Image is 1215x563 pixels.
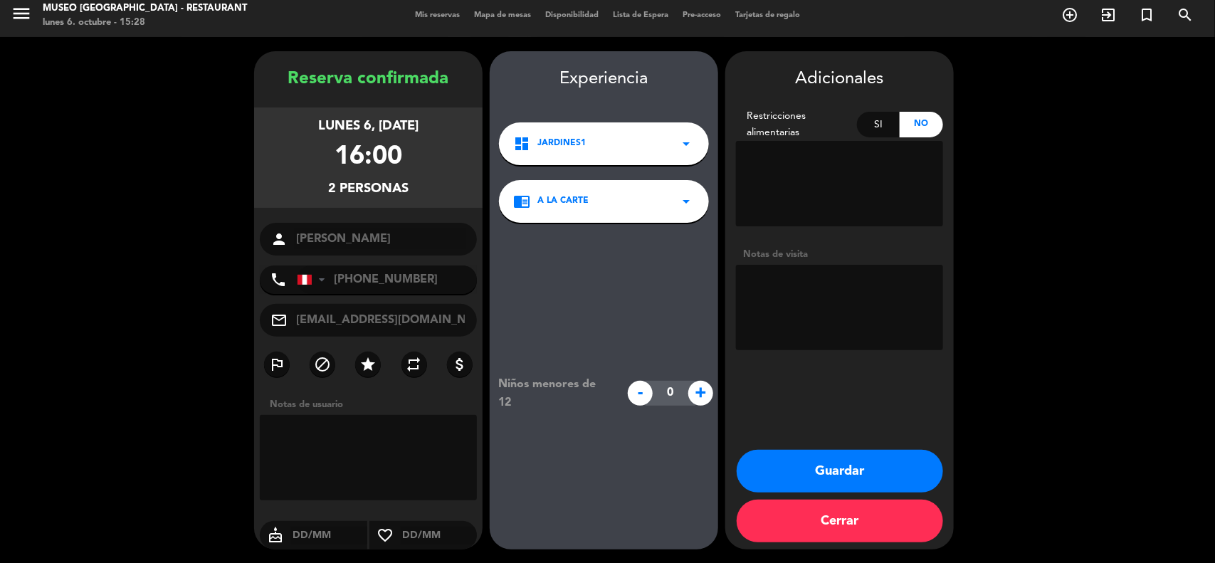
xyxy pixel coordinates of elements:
i: chrome_reader_mode [513,193,530,210]
i: repeat [406,356,423,373]
div: 2 personas [328,179,409,199]
span: Pre-acceso [675,11,728,19]
i: attach_money [451,356,468,373]
span: + [688,381,713,406]
i: dashboard [513,135,530,152]
span: Tarjetas de regalo [728,11,807,19]
i: phone [270,271,287,288]
div: Reserva confirmada [254,65,483,93]
span: Mapa de mesas [467,11,538,19]
span: Lista de Espera [606,11,675,19]
div: Museo [GEOGRAPHIC_DATA] - Restaurant [43,1,247,16]
span: A la Carte [537,194,589,209]
div: Niños menores de 12 [488,375,621,412]
div: lunes 6, [DATE] [318,116,419,137]
button: menu [11,3,32,29]
i: add_circle_outline [1061,6,1078,23]
input: DD/MM [401,527,477,544]
i: cake [260,527,291,544]
div: Notas de visita [736,247,943,262]
span: Mis reservas [408,11,467,19]
button: Guardar [737,450,943,493]
i: arrow_drop_down [678,193,695,210]
div: Experiencia [490,65,718,93]
div: Si [857,112,900,137]
i: arrow_drop_down [678,135,695,152]
button: Cerrar [737,500,943,542]
i: block [314,356,331,373]
span: - [628,381,653,406]
div: Adicionales [736,65,943,93]
input: DD/MM [291,527,367,544]
i: exit_to_app [1100,6,1117,23]
div: 16:00 [335,137,402,179]
i: outlined_flag [268,356,285,373]
span: Disponibilidad [538,11,606,19]
div: Peru (Perú): +51 [298,266,330,293]
span: Jardines1 [537,137,586,151]
i: search [1177,6,1194,23]
i: turned_in_not [1138,6,1155,23]
i: person [270,231,288,248]
i: star [359,356,377,373]
div: lunes 6. octubre - 15:28 [43,16,247,30]
div: Restricciones alimentarias [736,108,857,141]
div: No [900,112,943,137]
i: mail_outline [270,312,288,329]
i: favorite_border [369,527,401,544]
i: menu [11,3,32,24]
div: Notas de usuario [263,397,483,412]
